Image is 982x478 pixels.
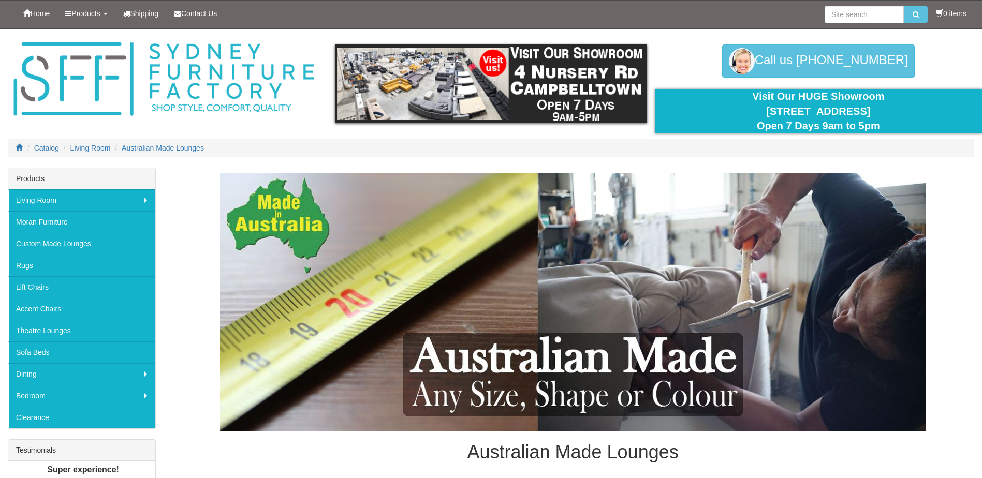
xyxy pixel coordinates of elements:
a: Rugs [8,255,155,276]
a: Bedroom [8,385,155,407]
span: Products [71,9,100,18]
a: Australian Made Lounges [122,144,204,152]
h1: Australian Made Lounges [171,442,974,462]
a: Sofa Beds [8,341,155,363]
span: Home [31,9,50,18]
div: Visit Our HUGE Showroom [STREET_ADDRESS] Open 7 Days 9am to 5pm [663,89,974,133]
input: Site search [825,6,904,23]
span: Shipping [130,9,159,18]
a: Clearance [8,407,155,428]
a: Accent Chairs [8,298,155,320]
li: 0 items [936,8,966,19]
a: Living Room [8,189,155,211]
a: Dining [8,363,155,385]
a: Living Room [70,144,111,152]
div: Testimonials [8,440,155,461]
img: showroom.gif [335,44,647,123]
a: Moran Furniture [8,211,155,233]
a: Theatre Lounges [8,320,155,341]
img: Sydney Furniture Factory [8,39,319,119]
a: Custom Made Lounges [8,233,155,255]
a: Lift Chairs [8,276,155,298]
b: Super experience! [47,465,119,474]
a: Home [16,1,57,26]
a: Shipping [115,1,167,26]
a: Contact Us [166,1,225,26]
span: Contact Us [181,9,217,18]
a: Products [57,1,115,26]
div: Products [8,168,155,189]
img: Australian Made Lounges [220,173,926,431]
a: Catalog [34,144,59,152]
